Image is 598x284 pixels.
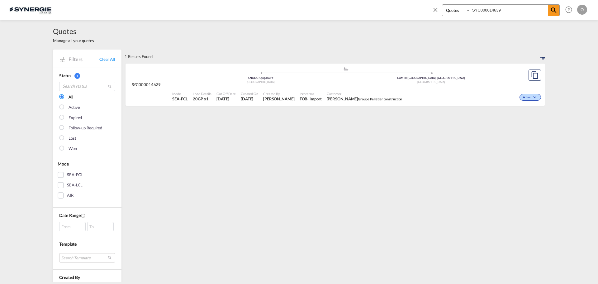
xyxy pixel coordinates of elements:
[59,82,115,91] input: Search status
[69,56,99,63] span: Filters
[520,94,541,101] div: Change Status Here
[69,135,76,142] div: Lost
[259,76,259,79] span: |
[69,146,77,152] div: Won
[59,222,86,231] div: From
[59,73,115,79] div: Status 1
[53,38,94,43] span: Manage all your quotes
[216,91,236,96] span: Cut Off Date
[300,96,322,102] div: FOB import
[241,91,258,96] span: Created On
[432,6,439,13] md-icon: icon-close
[247,80,275,84] span: [GEOGRAPHIC_DATA]
[59,275,80,280] span: Created By
[471,5,548,16] input: Enter Quotation Number
[193,96,211,102] span: 20GP x 1
[577,5,587,15] div: O
[432,4,442,19] span: icon-close
[126,64,545,106] div: SYC000014639 assets/icons/custom/ship-fill.svgassets/icons/custom/roll-o-plane.svgOriginQingdao P...
[67,182,83,188] div: SEA-LCL
[248,76,273,79] span: CNQDG Qingdao Pt
[172,96,188,102] span: SEA-FCL
[107,84,112,89] md-icon: icon-magnify
[59,222,115,231] span: From To
[193,91,211,96] span: Load Details
[99,56,115,62] a: Clear All
[523,95,532,100] span: Active
[263,96,295,102] span: Pablo Gomez Saldarriaga
[58,172,117,178] md-checkbox: SEA-FCL
[59,241,77,247] span: Template
[9,3,51,17] img: 1f56c880d42311ef80fc7dca854c8e59.png
[59,73,71,78] span: Status
[263,91,295,96] span: Created By
[563,4,574,15] span: Help
[81,213,86,218] md-icon: Created On
[327,96,402,102] span: GUILLAUME PELLETIER Groupe Pelletier construction
[342,67,350,70] md-icon: assets/icons/custom/ship-fill.svg
[300,91,322,96] span: Incoterms
[300,96,307,102] div: FOB
[69,115,82,121] div: Expired
[241,96,258,102] span: 9 Sep 2025
[58,182,117,188] md-checkbox: SEA-LCL
[327,91,402,96] span: Customer
[172,91,188,96] span: Mode
[67,192,74,199] div: AIR
[74,73,80,79] span: 1
[529,70,541,81] button: Copy Quote
[216,96,236,102] span: 9 Sep 2025
[58,192,117,199] md-checkbox: AIR
[550,7,558,14] md-icon: icon-magnify
[358,97,402,101] span: Groupe Pelletier construction
[548,5,559,16] span: icon-magnify
[87,222,114,231] div: To
[69,125,102,131] div: Follow-up Required
[532,96,539,99] md-icon: icon-chevron-down
[67,172,83,178] div: SEA-FCL
[53,26,94,36] span: Quotes
[69,104,80,111] div: Active
[397,76,465,79] span: CAMTR [GEOGRAPHIC_DATA], [GEOGRAPHIC_DATA]
[531,71,539,79] md-icon: assets/icons/custom/copyQuote.svg
[407,76,408,79] span: |
[58,161,69,166] span: Mode
[59,213,81,218] span: Date Range
[540,50,545,63] div: Sort by: Created On
[417,80,445,84] span: [GEOGRAPHIC_DATA]
[307,96,321,102] div: - import
[563,4,577,16] div: Help
[125,50,153,63] div: 1 Results Found
[69,94,73,100] div: All
[132,82,161,87] span: SYC000014639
